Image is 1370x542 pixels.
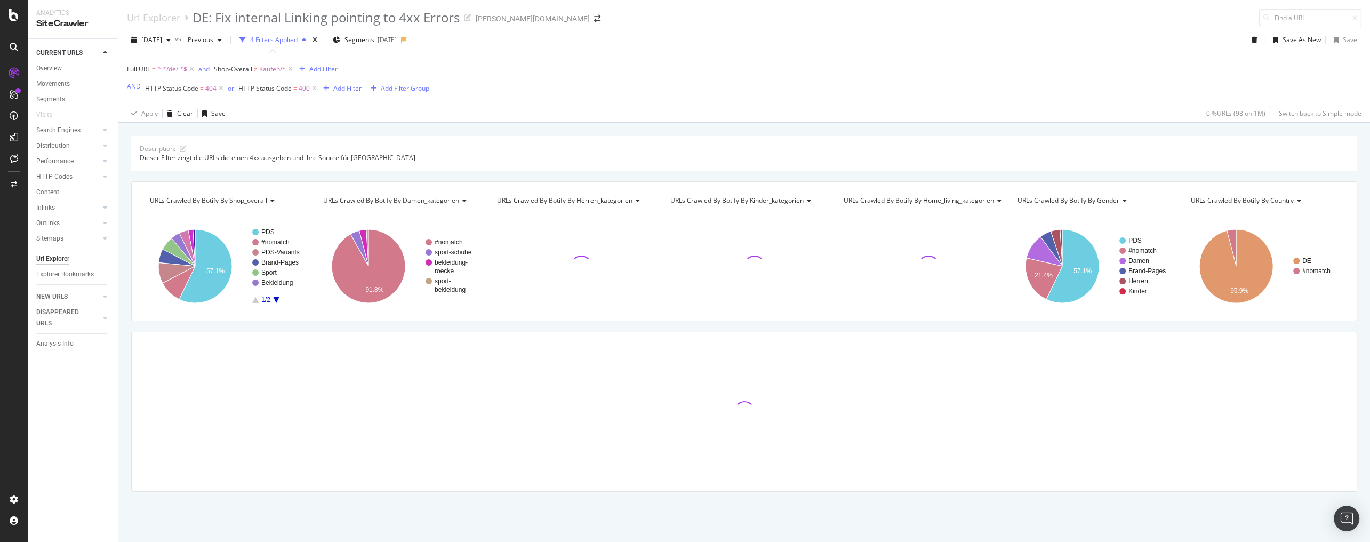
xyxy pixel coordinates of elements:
text: Bekleidung [261,279,293,286]
div: HTTP Codes [36,171,73,182]
text: Brand-Pages [261,259,299,266]
a: Analysis Info [36,338,110,349]
span: ≠ [254,65,258,74]
a: Segments [36,94,110,105]
span: Full URL [127,65,150,74]
div: arrow-right-arrow-left [594,15,600,22]
span: Kaufen/* [259,62,286,77]
h4: URLs Crawled By Botify By shop_overall [148,192,298,209]
span: HTTP Status Code [145,84,198,93]
div: Save As New [1283,35,1321,44]
a: Outlinks [36,218,100,229]
div: Add Filter [309,65,338,74]
div: Apply [141,109,158,118]
text: #nomatch [1128,247,1157,254]
div: Dieser Filter zeigt die URLs die einen 4xx ausgeben und ihre Source für [GEOGRAPHIC_DATA]. [140,153,1349,162]
text: 21.4% [1035,272,1053,279]
a: Inlinks [36,202,100,213]
div: Distribution [36,140,70,152]
button: 4 Filters Applied [235,31,310,49]
div: Movements [36,78,70,90]
svg: A chart. [1181,220,1349,313]
a: Content [36,187,110,198]
text: PDS [1128,237,1142,244]
div: times [310,35,319,45]
h4: URLs Crawled By Botify By home_living_kategorien [842,192,1010,209]
a: Overview [36,63,110,74]
span: 2025 Jul. 14th [141,35,162,44]
input: Find a URL [1259,9,1361,27]
a: Url Explorer [127,12,180,23]
button: Add Filter [295,63,338,76]
div: A chart. [313,220,481,313]
div: A chart. [1007,220,1175,313]
div: or [228,84,234,93]
div: Analysis Info [36,338,74,349]
span: HTTP Status Code [238,84,292,93]
span: URLs Crawled By Botify By gender [1017,196,1119,205]
a: Movements [36,78,110,90]
text: PDS [261,228,275,236]
text: 57.1% [206,267,225,275]
text: #nomatch [1302,267,1331,275]
text: 57.1% [1073,267,1092,275]
span: 400 [299,81,310,96]
a: Visits [36,109,63,121]
div: Segments [36,94,65,105]
button: Save [1329,31,1357,49]
div: 0 % URLs ( 98 on 1M ) [1206,109,1265,118]
div: Add Filter [333,84,362,93]
a: Performance [36,156,100,167]
span: URLs Crawled By Botify By herren_kategorien [497,196,632,205]
text: bekleidung- [435,259,468,266]
span: 404 [205,81,217,96]
div: [DATE] [378,35,397,44]
span: = [293,84,297,93]
button: Add Filter Group [366,82,429,95]
span: Segments [344,35,374,44]
a: Explorer Bookmarks [36,269,110,280]
button: Previous [183,31,226,49]
span: ^.*/de/.*$ [157,62,187,77]
span: = [152,65,156,74]
svg: A chart. [140,220,308,313]
button: or [228,83,234,93]
button: AND [127,81,141,91]
span: URLs Crawled By Botify By kinder_kategorien [670,196,804,205]
div: Search Engines [36,125,81,136]
div: and [198,65,210,74]
div: Clear [177,109,193,118]
text: sport- [435,277,451,285]
div: DE: Fix internal Linking pointing to 4xx Errors [193,9,460,27]
div: 4 Filters Applied [250,35,298,44]
a: Sitemaps [36,233,100,244]
button: Clear [163,105,193,122]
div: Url Explorer [36,253,69,265]
button: Save [198,105,226,122]
a: DISAPPEARED URLS [36,307,100,329]
button: and [198,64,210,74]
text: Brand-Pages [1128,267,1166,275]
span: Previous [183,35,213,44]
span: URLs Crawled By Botify By country [1191,196,1294,205]
text: DE [1302,257,1311,265]
text: Sport [261,269,277,276]
a: Search Engines [36,125,100,136]
text: sport-schuhe [435,249,472,256]
text: Kinder [1128,288,1147,295]
button: Add Filter [319,82,362,95]
button: [DATE] [127,31,175,49]
h4: URLs Crawled By Botify By herren_kategorien [495,192,648,209]
a: NEW URLS [36,291,100,302]
h4: URLs Crawled By Botify By country [1189,192,1339,209]
a: Url Explorer [36,253,110,265]
button: Save As New [1269,31,1321,49]
div: Visits [36,109,52,121]
h4: URLs Crawled By Botify By gender [1015,192,1165,209]
h4: URLs Crawled By Botify By kinder_kategorien [668,192,820,209]
div: Outlinks [36,218,60,229]
text: #nomatch [261,238,290,246]
span: Shop-Overall [214,65,252,74]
